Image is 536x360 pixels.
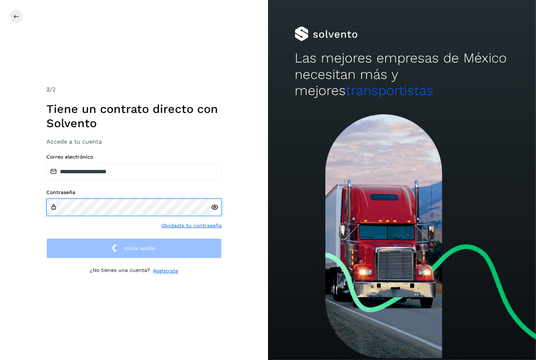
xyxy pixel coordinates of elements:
a: Olvidaste tu contraseña [161,222,222,230]
p: ¿No tienes una cuenta? [90,267,150,275]
a: Regístrate [153,267,178,275]
span: Inicia sesión [125,246,156,251]
div: /2 [46,85,222,94]
label: Correo electrónico [46,154,222,160]
h2: Las mejores empresas de México necesitan más y mejores [295,50,509,99]
span: transportistas [346,83,433,98]
label: Contraseña [46,189,222,196]
button: Inicia sesión [46,238,222,258]
h3: Accede a tu cuenta [46,138,222,145]
span: 2 [46,86,50,93]
h1: Tiene un contrato directo con Solvento [46,102,222,130]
